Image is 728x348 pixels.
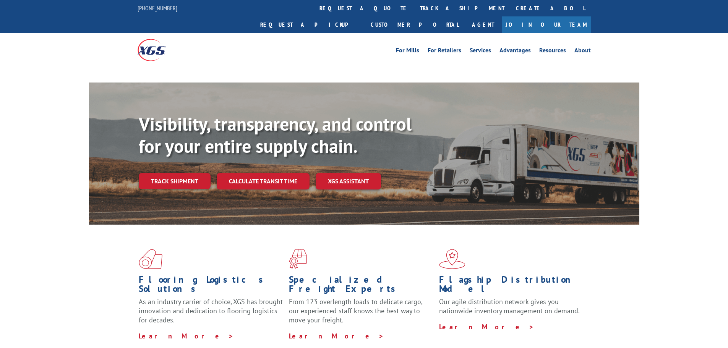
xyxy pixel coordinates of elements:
[396,47,419,56] a: For Mills
[138,4,177,12] a: [PHONE_NUMBER]
[365,16,464,33] a: Customer Portal
[139,173,211,189] a: Track shipment
[539,47,566,56] a: Resources
[470,47,491,56] a: Services
[439,275,584,297] h1: Flagship Distribution Model
[574,47,591,56] a: About
[464,16,502,33] a: Agent
[428,47,461,56] a: For Retailers
[139,332,234,340] a: Learn More >
[289,249,307,269] img: xgs-icon-focused-on-flooring-red
[502,16,591,33] a: Join Our Team
[289,332,384,340] a: Learn More >
[139,297,283,324] span: As an industry carrier of choice, XGS has brought innovation and dedication to flooring logistics...
[139,275,283,297] h1: Flooring Logistics Solutions
[289,275,433,297] h1: Specialized Freight Experts
[139,112,412,158] b: Visibility, transparency, and control for your entire supply chain.
[255,16,365,33] a: Request a pickup
[139,249,162,269] img: xgs-icon-total-supply-chain-intelligence-red
[499,47,531,56] a: Advantages
[217,173,310,189] a: Calculate transit time
[289,297,433,331] p: From 123 overlength loads to delicate cargo, our experienced staff knows the best way to move you...
[439,322,534,331] a: Learn More >
[439,249,465,269] img: xgs-icon-flagship-distribution-model-red
[316,173,381,189] a: XGS ASSISTANT
[439,297,580,315] span: Our agile distribution network gives you nationwide inventory management on demand.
